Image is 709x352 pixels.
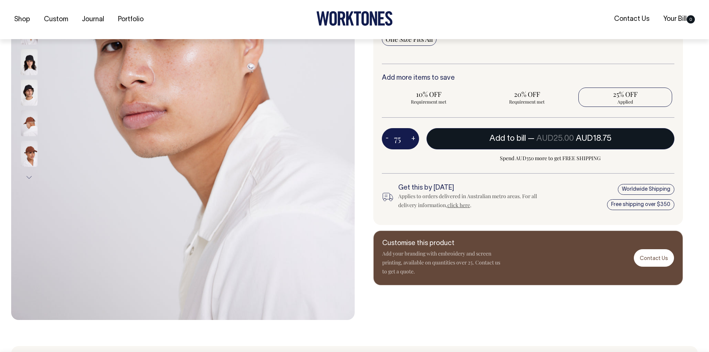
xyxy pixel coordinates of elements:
[408,131,419,146] button: +
[634,249,674,267] a: Contact Us
[115,13,147,26] a: Portfolio
[576,135,611,142] span: AUD18.75
[687,15,695,23] span: 0
[427,154,675,163] span: Spend AUD350 more to get FREE SHIPPING
[23,169,35,186] button: Next
[582,99,668,105] span: Applied
[386,90,472,99] span: 10% OFF
[386,99,472,105] span: Requirement met
[21,110,38,136] img: chocolate
[536,135,574,142] span: AUD25.00
[21,80,38,106] img: black
[382,131,392,146] button: -
[41,13,71,26] a: Custom
[21,49,38,75] img: black
[382,88,476,107] input: 10% OFF Requirement met
[611,13,652,25] a: Contact Us
[484,99,570,105] span: Requirement met
[398,192,542,210] div: Applies to orders delivered in Australian metro areas. For all delivery information, .
[427,128,675,149] button: Add to bill —AUD25.00AUD18.75
[382,249,501,276] p: Add your branding with embroidery and screen printing, available on quantities over 25. Contact u...
[21,141,38,167] img: chocolate
[489,135,526,142] span: Add to bill
[398,184,542,192] h6: Get this by [DATE]
[480,88,574,107] input: 20% OFF Requirement met
[447,202,470,209] a: click here
[11,13,33,26] a: Shop
[79,13,107,26] a: Journal
[582,90,668,99] span: 25% OFF
[382,74,675,82] h6: Add more items to save
[578,88,672,107] input: 25% OFF Applied
[484,90,570,99] span: 20% OFF
[528,135,611,142] span: —
[382,240,501,247] h6: Customise this product
[660,13,698,25] a: Your Bill0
